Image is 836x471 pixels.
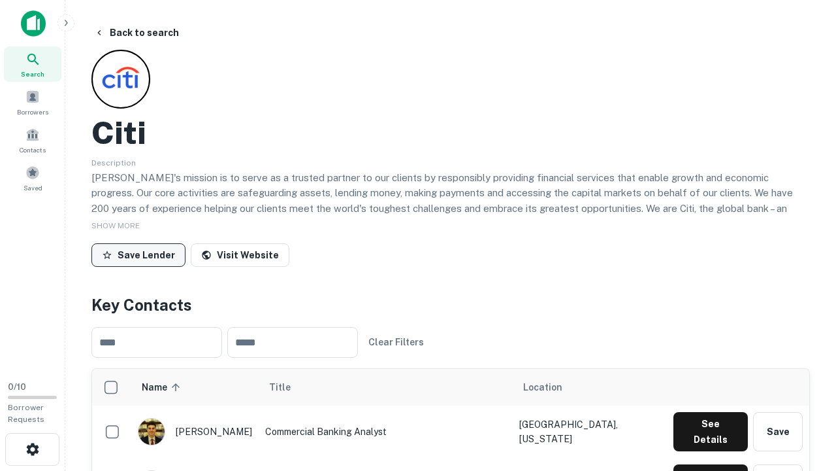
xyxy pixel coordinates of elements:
p: [PERSON_NAME]'s mission is to serve as a trusted partner to our clients by responsibly providing ... [91,170,810,247]
img: capitalize-icon.png [21,10,46,37]
a: Borrowers [4,84,61,120]
button: Clear Filters [363,330,429,354]
th: Location [513,369,667,406]
h4: Key Contacts [91,293,810,317]
span: Borrower Requests [8,403,44,424]
span: Location [523,379,562,395]
button: Save [753,412,803,451]
span: Saved [24,183,42,193]
h2: Citi [91,114,146,152]
iframe: Chat Widget [771,366,836,429]
button: Save Lender [91,243,185,267]
span: 0 / 10 [8,382,26,392]
td: [GEOGRAPHIC_DATA], [US_STATE] [513,406,667,458]
a: Visit Website [191,243,289,267]
span: Name [142,379,184,395]
button: Back to search [89,21,184,44]
span: Description [91,158,136,167]
a: Search [4,46,61,82]
img: 1753279374948 [138,419,165,445]
th: Title [259,369,513,406]
td: Commercial Banking Analyst [259,406,513,458]
th: Name [131,369,259,406]
span: Contacts [20,145,46,155]
div: [PERSON_NAME] [138,418,252,445]
span: Search [21,69,44,79]
span: Borrowers [17,107,48,117]
a: Contacts [4,122,61,158]
a: Saved [4,160,61,196]
button: See Details [673,412,748,451]
span: SHOW MORE [91,221,140,230]
span: Title [269,379,308,395]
